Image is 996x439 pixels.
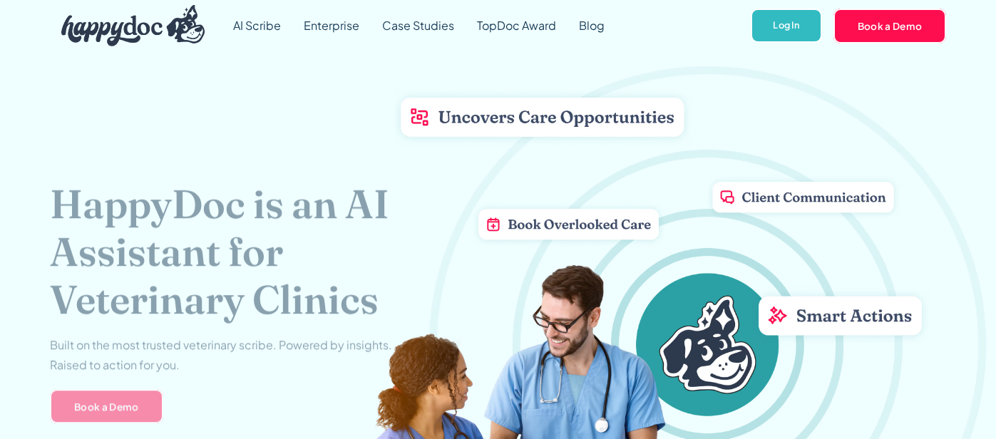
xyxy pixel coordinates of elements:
a: Book a Demo [833,9,947,43]
h1: HappyDoc is an AI Assistant for Veterinary Clinics [50,180,453,324]
img: HappyDoc Logo: A happy dog with his ear up, listening. [61,5,205,46]
a: Log In [751,9,821,43]
a: home [50,1,205,50]
a: Book a Demo [50,389,163,423]
p: Built on the most trusted veterinary scribe. Powered by insights. Raised to action for you. [50,335,392,375]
